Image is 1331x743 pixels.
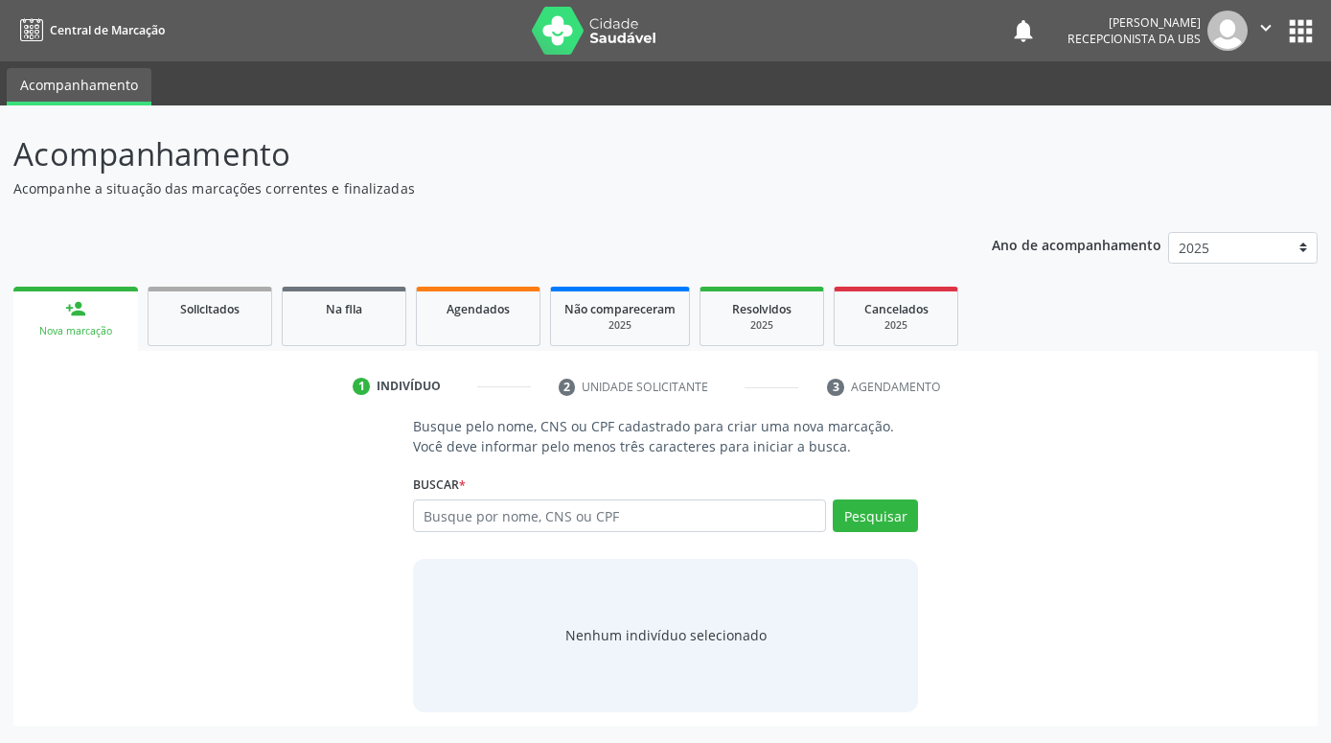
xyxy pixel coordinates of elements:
[180,301,240,317] span: Solicitados
[447,301,510,317] span: Agendados
[564,318,676,333] div: 2025
[1067,31,1201,47] span: Recepcionista da UBS
[564,301,676,317] span: Não compareceram
[833,499,918,532] button: Pesquisar
[1284,14,1318,48] button: apps
[565,625,767,645] div: Nenhum indivíduo selecionado
[413,470,466,499] label: Buscar
[413,416,918,456] p: Busque pelo nome, CNS ou CPF cadastrado para criar uma nova marcação. Você deve informar pelo men...
[714,318,810,333] div: 2025
[1010,17,1037,44] button: notifications
[1207,11,1248,51] img: img
[1248,11,1284,51] button: 
[7,68,151,105] a: Acompanhamento
[353,378,370,395] div: 1
[326,301,362,317] span: Na fila
[1067,14,1201,31] div: [PERSON_NAME]
[413,499,826,532] input: Busque por nome, CNS ou CPF
[1255,17,1276,38] i: 
[13,130,927,178] p: Acompanhamento
[13,178,927,198] p: Acompanhe a situação das marcações correntes e finalizadas
[65,298,86,319] div: person_add
[27,324,125,338] div: Nova marcação
[50,22,165,38] span: Central de Marcação
[732,301,792,317] span: Resolvidos
[848,318,944,333] div: 2025
[992,232,1161,256] p: Ano de acompanhamento
[864,301,929,317] span: Cancelados
[377,378,441,395] div: Indivíduo
[13,14,165,46] a: Central de Marcação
